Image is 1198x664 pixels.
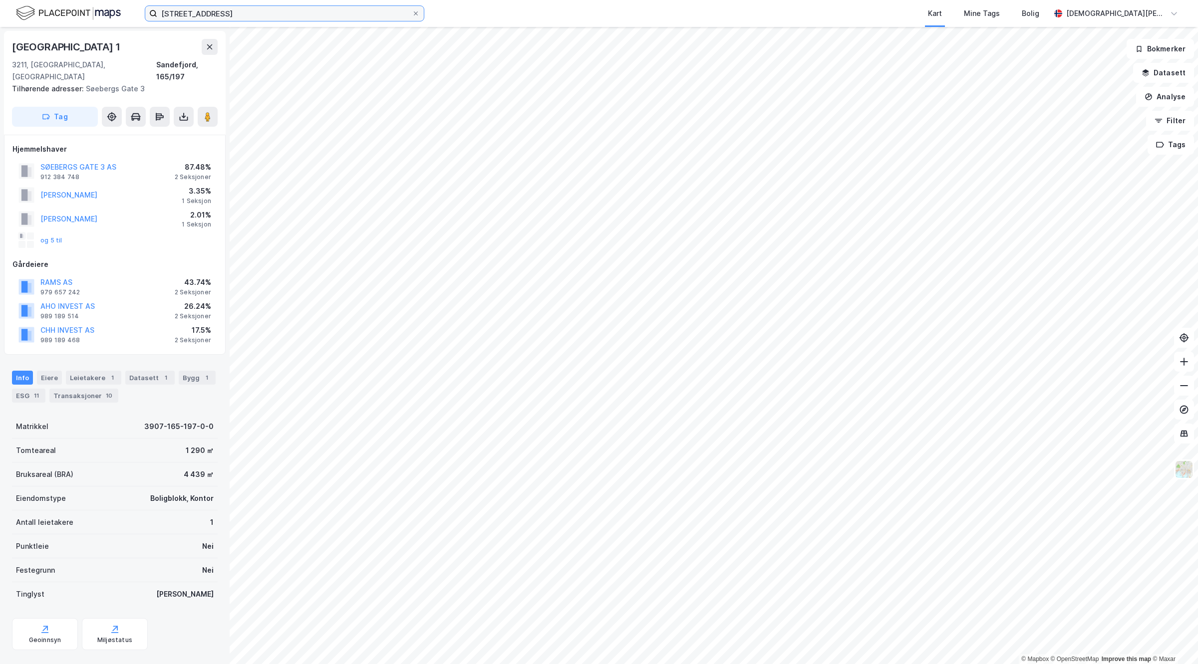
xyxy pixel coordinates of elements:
div: 2 Seksjoner [175,288,211,296]
div: 2 Seksjoner [175,173,211,181]
div: Sandefjord, 165/197 [156,59,218,83]
span: Tilhørende adresser: [12,84,86,93]
input: Søk på adresse, matrikkel, gårdeiere, leietakere eller personer [157,6,412,21]
div: Hjemmelshaver [12,143,217,155]
div: Festegrunn [16,564,55,576]
div: 43.74% [175,276,211,288]
div: [DEMOGRAPHIC_DATA][PERSON_NAME] [1066,7,1166,19]
div: 4 439 ㎡ [184,468,214,480]
div: Kart [928,7,942,19]
button: Analyse [1136,87,1194,107]
div: Miljøstatus [97,636,132,644]
div: 989 189 468 [40,336,80,344]
button: Tags [1148,135,1194,155]
div: 3.35% [182,185,211,197]
div: Boligblokk, Kontor [150,492,214,504]
a: Improve this map [1102,656,1151,663]
div: 11 [31,391,41,401]
div: Antall leietakere [16,516,73,528]
div: Eiere [37,371,62,385]
div: Datasett [125,371,175,385]
div: 10 [104,391,114,401]
div: 2 Seksjoner [175,312,211,320]
button: Bokmerker [1127,39,1194,59]
div: Leietakere [66,371,121,385]
div: Matrikkel [16,421,48,433]
div: Søebergs Gate 3 [12,83,210,95]
img: Z [1175,460,1194,479]
div: Gårdeiere [12,258,217,270]
div: Nei [202,540,214,552]
div: [GEOGRAPHIC_DATA] 1 [12,39,122,55]
div: 17.5% [175,324,211,336]
a: Mapbox [1021,656,1049,663]
div: Punktleie [16,540,49,552]
div: 1 290 ㎡ [186,444,214,456]
div: 989 189 514 [40,312,79,320]
div: 3211, [GEOGRAPHIC_DATA], [GEOGRAPHIC_DATA] [12,59,156,83]
div: Geoinnsyn [29,636,61,644]
div: Mine Tags [964,7,1000,19]
div: 912 384 748 [40,173,79,181]
div: 1 [107,373,117,383]
img: logo.f888ab2527a4732fd821a326f86c7f29.svg [16,4,121,22]
div: ESG [12,389,45,403]
div: 87.48% [175,161,211,173]
div: Eiendomstype [16,492,66,504]
div: 2 Seksjoner [175,336,211,344]
div: 1 [202,373,212,383]
div: 3907-165-197-0-0 [144,421,214,433]
div: Bolig [1022,7,1039,19]
div: 2.01% [182,209,211,221]
div: Info [12,371,33,385]
div: Bruksareal (BRA) [16,468,73,480]
div: Bygg [179,371,216,385]
button: Datasett [1133,63,1194,83]
a: OpenStreetMap [1051,656,1099,663]
div: Tinglyst [16,588,44,600]
div: Tomteareal [16,444,56,456]
div: 1 Seksjon [182,221,211,228]
div: Nei [202,564,214,576]
div: [PERSON_NAME] [156,588,214,600]
div: Transaksjoner [49,389,118,403]
div: 26.24% [175,300,211,312]
div: 1 [161,373,171,383]
button: Filter [1146,111,1194,131]
iframe: Chat Widget [1148,616,1198,664]
div: 979 657 242 [40,288,80,296]
div: 1 Seksjon [182,197,211,205]
button: Tag [12,107,98,127]
div: 1 [210,516,214,528]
